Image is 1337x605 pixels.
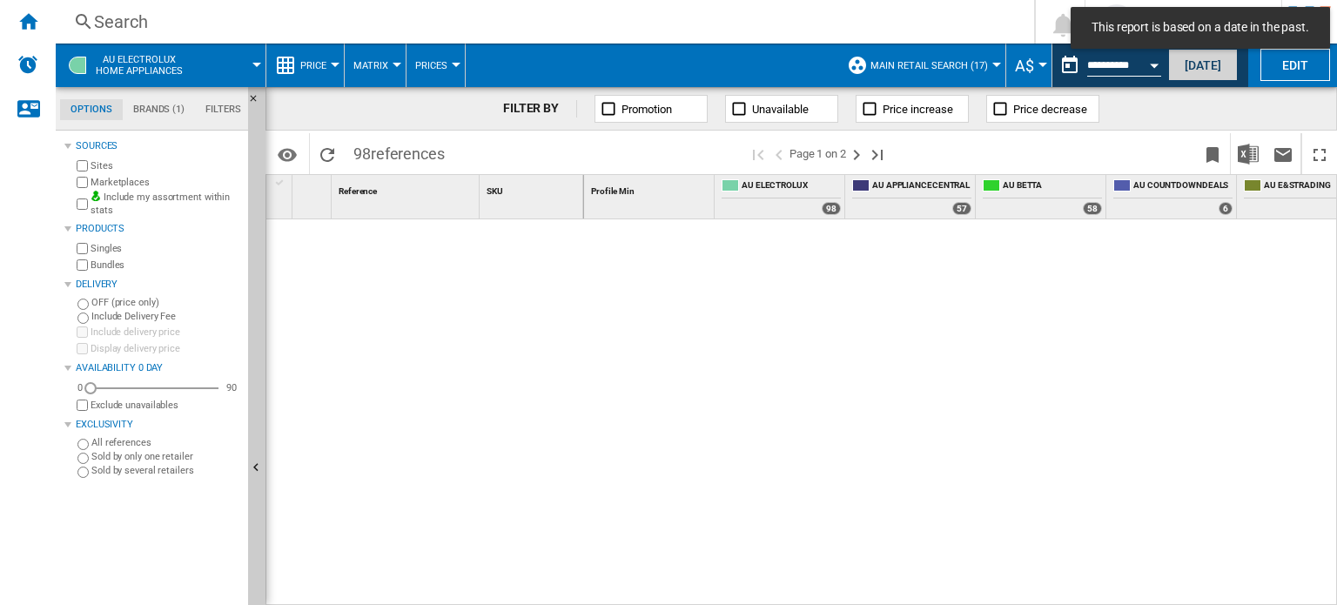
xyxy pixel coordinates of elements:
[77,313,89,324] input: Include Delivery Fee
[77,177,88,188] input: Marketplaces
[91,310,241,323] label: Include Delivery Fee
[76,222,241,236] div: Products
[752,103,809,116] span: Unavailable
[870,60,988,71] span: Main Retail Search (17)
[91,191,101,201] img: mysite-bg-18x18.png
[883,103,953,116] span: Price increase
[847,44,997,87] div: Main Retail Search (17)
[986,95,1099,123] button: Price decrease
[73,381,87,394] div: 0
[339,186,377,196] span: Reference
[77,326,88,338] input: Include delivery price
[77,400,88,411] input: Display delivery price
[1139,47,1170,78] button: Open calendar
[1231,133,1266,174] button: Download in Excel
[1195,133,1230,174] button: Bookmark this report
[415,60,447,71] span: Prices
[91,464,241,477] label: Sold by several retailers
[1015,57,1034,75] span: A$
[856,95,969,123] button: Price increase
[91,296,241,309] label: OFF (price only)
[76,418,241,432] div: Exclusivity
[76,139,241,153] div: Sources
[335,175,479,202] div: Sort None
[96,54,183,77] span: AU ELECTROLUX:Home appliances
[1052,44,1165,87] div: This report is based on a date in the past.
[1302,133,1337,174] button: Maximize
[769,133,789,174] button: >Previous page
[77,299,89,310] input: OFF (price only)
[483,175,583,202] div: SKU Sort None
[1238,144,1259,165] img: excel-24x24.png
[1168,49,1238,81] button: [DATE]
[345,133,454,170] span: 98
[91,326,241,339] label: Include delivery price
[77,439,89,450] input: All references
[748,133,769,174] button: First page
[77,467,89,478] input: Sold by several retailers
[822,202,841,215] div: 98 offers sold by AU ELECTROLUX
[591,186,635,196] span: Profile Min
[91,342,241,355] label: Display delivery price
[1015,44,1043,87] button: A$
[1052,48,1087,83] button: md-calendar
[595,95,708,123] button: Promotion
[310,133,345,174] button: Reload
[870,44,997,87] button: Main Retail Search (17)
[979,175,1105,218] div: AU BETTA 58 offers sold by AU BETTA
[91,436,241,449] label: All references
[77,193,88,215] input: Include my assortment within stats
[91,259,241,272] label: Bundles
[123,99,195,120] md-tab-item: Brands (1)
[300,44,335,87] button: Price
[91,176,241,189] label: Marketplaces
[789,133,846,174] span: Page 1 on 2
[1003,179,1102,194] span: AU BETTA
[60,99,123,120] md-tab-item: Options
[588,175,714,202] div: Profile Min Sort None
[503,100,577,118] div: FILTER BY
[64,44,257,87] div: AU ELECTROLUXHome appliances
[335,175,479,202] div: Reference Sort None
[353,44,397,87] button: Matrix
[275,44,335,87] div: Price
[248,87,269,118] button: Hide
[849,175,975,218] div: AU APPLIANCECENTRAL 57 offers sold by AU APPLIANCECENTRAL
[77,259,88,271] input: Bundles
[1006,44,1052,87] md-menu: Currency
[91,191,241,218] label: Include my assortment within stats
[371,145,445,163] span: references
[1083,202,1102,215] div: 58 offers sold by AU BETTA
[846,133,867,174] button: Next page
[195,99,252,120] md-tab-item: Filters
[300,60,326,71] span: Price
[77,160,88,171] input: Sites
[91,159,241,172] label: Sites
[353,60,388,71] span: Matrix
[77,453,89,464] input: Sold by only one retailer
[270,138,305,170] button: Options
[415,44,456,87] button: Prices
[17,54,38,75] img: alerts-logo.svg
[76,361,241,375] div: Availability 0 Day
[1133,179,1233,194] span: AU COUNTDOWNDEALS
[91,242,241,255] label: Singles
[91,380,218,397] md-slider: Availability
[77,243,88,254] input: Singles
[867,133,888,174] button: Last page
[91,450,241,463] label: Sold by only one retailer
[222,381,241,394] div: 90
[872,179,971,194] span: AU APPLIANCECENTRAL
[91,399,241,412] label: Exclude unavailables
[588,175,714,202] div: Sort None
[483,175,583,202] div: Sort None
[1219,202,1233,215] div: 6 offers sold by AU COUNTDOWNDEALS
[1110,175,1236,218] div: AU COUNTDOWNDEALS 6 offers sold by AU COUNTDOWNDEALS
[621,103,672,116] span: Promotion
[725,95,838,123] button: Unavailable
[952,202,971,215] div: 57 offers sold by AU APPLIANCECENTRAL
[1013,103,1087,116] span: Price decrease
